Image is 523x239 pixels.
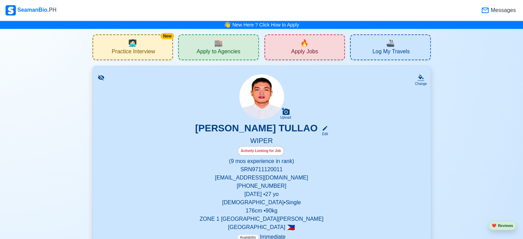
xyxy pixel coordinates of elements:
span: 🇵🇭 [287,224,295,231]
span: Practice Interview [112,48,155,57]
span: bell [222,19,232,30]
p: ZONE 1 [GEOGRAPHIC_DATA][PERSON_NAME] [101,215,422,223]
div: Edit [319,131,328,137]
p: [DEMOGRAPHIC_DATA] • Single [101,198,422,207]
p: [GEOGRAPHIC_DATA] [101,223,422,231]
div: Upload [280,116,291,120]
span: Apply Jobs [291,48,318,57]
img: Logo [6,5,16,15]
span: travel [386,38,395,48]
p: (9 mos experience in rank) [101,157,422,165]
h5: WIPER [101,137,422,146]
div: Actively Looking for Job [238,146,284,156]
span: Log My Travels [372,48,410,57]
div: Change [415,81,427,86]
button: heartReviews [489,221,516,230]
span: new [300,38,309,48]
span: agencies [214,38,223,48]
p: [PHONE_NUMBER] [101,182,422,190]
p: [DATE] • 27 yo [101,190,422,198]
div: New [161,33,174,39]
h3: [PERSON_NAME] TULLAO [195,122,317,137]
span: Messages [489,6,516,14]
p: [EMAIL_ADDRESS][DOMAIN_NAME] [101,174,422,182]
span: .PH [47,7,57,13]
span: heart [492,224,497,228]
p: SRN 9711120011 [101,165,422,174]
p: 176 cm • 90 kg [101,207,422,215]
span: Apply to Agencies [197,48,240,57]
span: interview [128,38,137,48]
div: SeamanBio [6,5,56,15]
a: New Here ? Click How to Apply [232,22,299,28]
